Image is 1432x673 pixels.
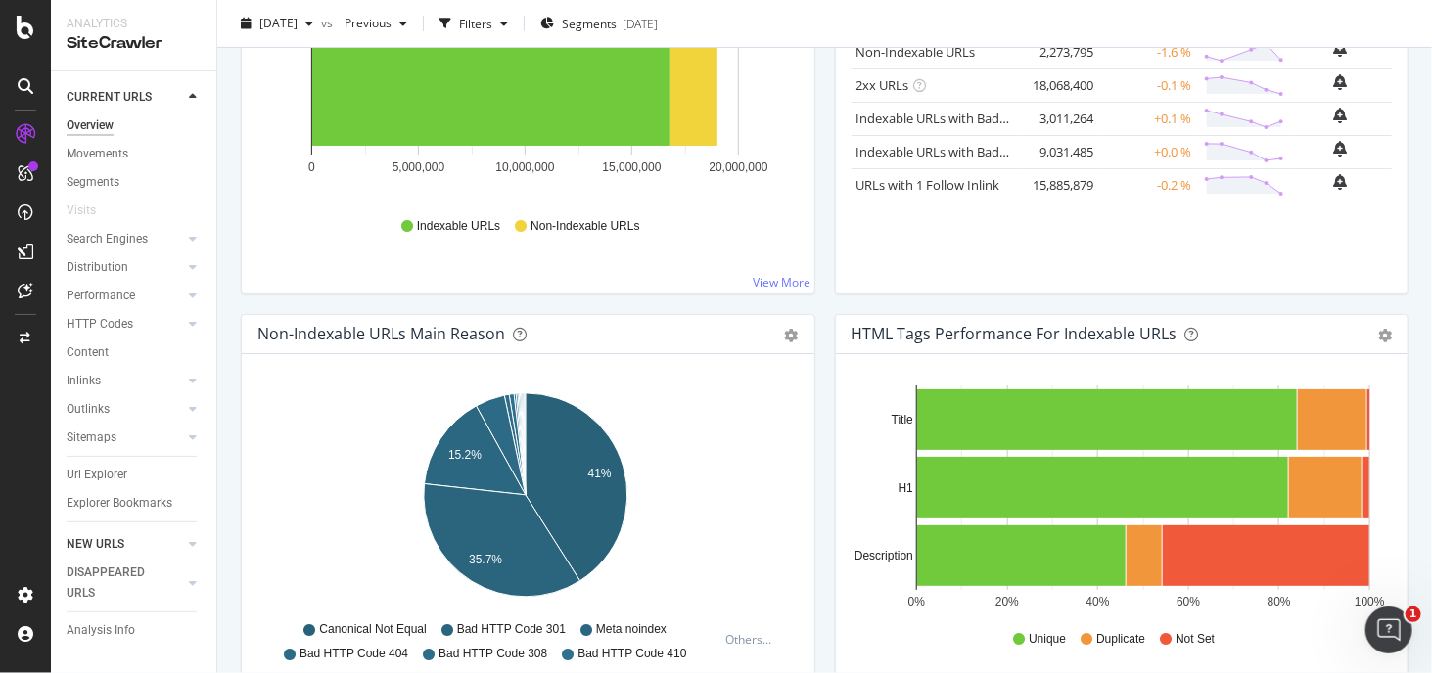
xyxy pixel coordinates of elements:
div: Visits [67,201,96,221]
a: Movements [67,144,203,164]
div: Inlinks [67,371,101,391]
td: -0.1 % [1099,68,1197,102]
a: Indexable URLs with Bad Description [856,143,1070,160]
td: 15,885,879 [1021,168,1099,202]
div: Others... [726,631,781,648]
span: Bad HTTP Code 410 [577,646,686,662]
a: Visits [67,201,115,221]
button: Segments[DATE] [532,8,666,39]
span: 2025 Sep. 8th [259,15,298,31]
div: Performance [67,286,135,306]
span: Not Set [1176,631,1215,648]
a: 2xx URLs [856,76,909,94]
text: 80% [1267,595,1290,608]
a: HTTP Codes [67,314,183,335]
div: Segments [67,172,119,193]
div: gear [785,329,799,342]
div: Url Explorer [67,465,127,485]
div: CURRENT URLS [67,87,152,108]
svg: A chart. [852,385,1386,612]
text: H1 [898,481,913,495]
td: -1.6 % [1099,35,1197,68]
span: Canonical Not Equal [319,621,426,638]
text: Title [891,413,913,426]
div: [DATE] [623,15,658,31]
td: 3,011,264 [1021,102,1099,135]
div: Overview [67,115,114,136]
div: Non-Indexable URLs Main Reason [257,324,505,343]
div: Filters [459,15,492,31]
td: -0.2 % [1099,168,1197,202]
span: Bad HTTP Code 308 [439,646,547,662]
div: HTML Tags Performance for Indexable URLs [852,324,1178,343]
text: 0% [907,595,925,608]
text: 10,000,000 [495,160,554,174]
a: View More [754,274,811,291]
text: 0 [308,160,315,174]
iframe: Intercom live chat [1365,606,1412,653]
text: Description [854,549,912,562]
a: Distribution [67,257,183,278]
a: Performance [67,286,183,306]
div: Analytics [67,16,201,32]
text: 35.7% [469,553,502,566]
text: 41% [588,467,612,480]
a: Sitemaps [67,427,183,448]
text: 40% [1086,595,1109,608]
div: bell-plus [1334,74,1348,90]
td: +0.0 % [1099,135,1197,168]
div: Movements [67,144,128,164]
span: Bad HTTP Code 404 [300,646,408,662]
text: 15,000,000 [602,160,661,174]
a: Explorer Bookmarks [67,493,203,514]
div: Explorer Bookmarks [67,493,172,514]
a: Segments [67,172,203,193]
div: gear [1378,329,1392,342]
span: Duplicate [1096,631,1145,648]
a: Non-Indexable URLs [856,43,976,61]
td: 2,273,795 [1021,35,1099,68]
div: Search Engines [67,229,148,249]
text: 15.2% [448,448,482,462]
div: bell-plus [1334,141,1348,157]
div: bell-plus [1334,108,1348,123]
svg: A chart. [257,385,792,612]
a: DISAPPEARED URLS [67,562,183,604]
span: Bad HTTP Code 301 [457,621,566,638]
div: bell-plus [1334,174,1348,190]
div: SiteCrawler [67,32,201,55]
span: Unique [1029,631,1066,648]
text: 5,000,000 [393,160,445,174]
div: Distribution [67,257,128,278]
span: Non-Indexable URLs [531,218,639,235]
a: URLs with 1 Follow Inlink [856,176,1000,194]
button: Previous [337,8,415,39]
a: Outlinks [67,399,183,420]
div: NEW URLS [67,534,124,555]
text: 60% [1177,595,1200,608]
text: 100% [1355,595,1385,608]
span: Segments [562,15,617,31]
div: DISAPPEARED URLS [67,562,165,604]
a: Indexable URLs with Bad H1 [856,110,1020,127]
text: 20% [995,595,1019,608]
div: Analysis Info [67,620,135,641]
a: Search Engines [67,229,183,249]
a: Url Explorer [67,465,203,485]
span: Indexable URLs [417,218,500,235]
div: Sitemaps [67,427,116,448]
button: [DATE] [233,8,321,39]
div: Content [67,342,109,363]
a: NEW URLS [67,534,183,555]
span: Previous [337,15,392,31]
div: bell-plus [1334,41,1348,57]
text: 20,000,000 [709,160,767,174]
button: Filters [432,8,516,39]
span: vs [321,15,337,31]
span: 1 [1406,606,1421,622]
span: Meta noindex [596,621,667,638]
a: Content [67,342,203,363]
a: CURRENT URLS [67,87,183,108]
a: Inlinks [67,371,183,391]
